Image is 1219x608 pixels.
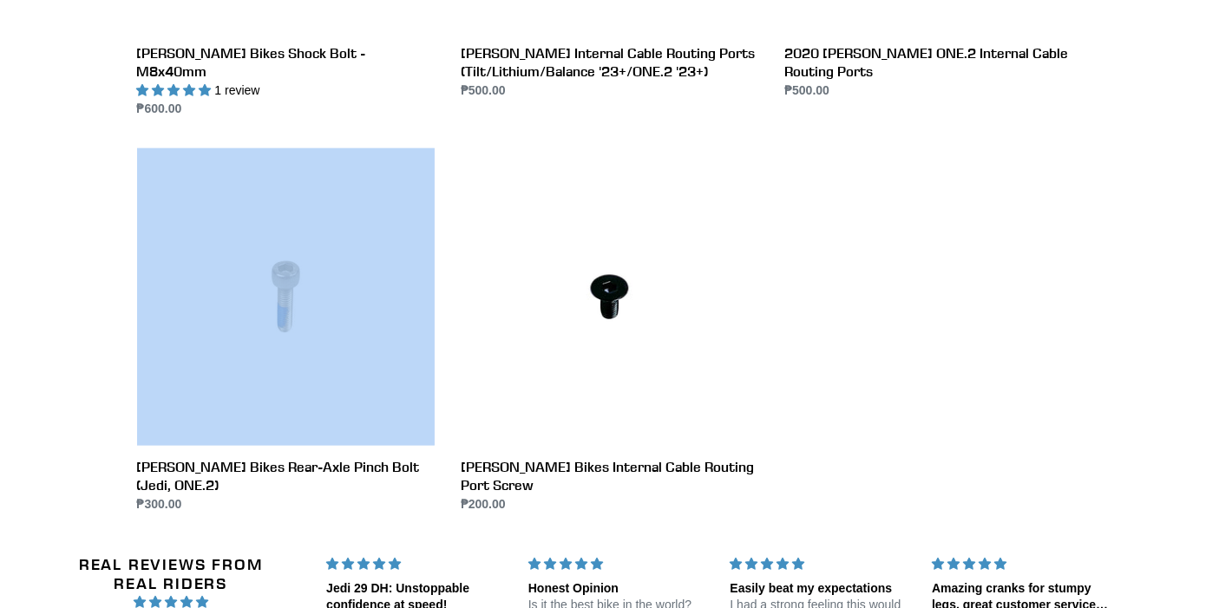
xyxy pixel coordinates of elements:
div: 5 stars [326,555,508,573]
div: 5 stars [932,555,1113,573]
div: Easily beat my expectations [730,580,911,598]
div: Honest Opinion [528,580,710,598]
div: 5 stars [730,555,911,573]
div: 5 stars [528,555,710,573]
h2: Real Reviews from Real Riders [61,555,280,592]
